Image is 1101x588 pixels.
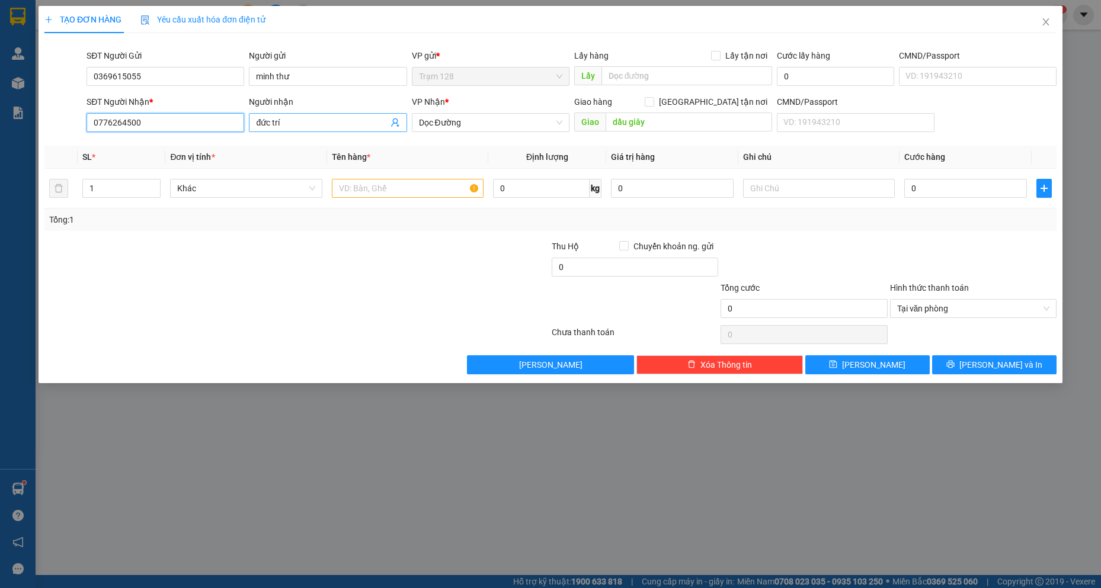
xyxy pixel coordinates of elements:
[249,49,407,62] div: Người gửi
[721,49,772,62] span: Lấy tận nơi
[1036,179,1052,198] button: plus
[1041,17,1051,27] span: close
[177,179,315,197] span: Khác
[412,49,569,62] div: VP gửi
[805,355,930,374] button: save[PERSON_NAME]
[904,152,945,162] span: Cước hàng
[574,66,601,85] span: Lấy
[946,360,955,369] span: printer
[932,355,1057,374] button: printer[PERSON_NAME] và In
[897,300,1049,317] span: Tại văn phòng
[636,355,803,374] button: deleteXóa Thông tin
[49,213,425,226] div: Tổng: 1
[959,358,1042,371] span: [PERSON_NAME] và In
[829,360,837,369] span: save
[590,179,601,198] span: kg
[743,179,895,198] input: Ghi Chú
[550,326,719,346] div: Chưa thanh toán
[332,152,370,162] span: Tên hàng
[249,95,407,108] div: Người nhận
[574,51,609,60] span: Lấy hàng
[332,179,484,198] input: VD: Bàn, Ghế
[526,152,568,162] span: Định lượng
[170,152,215,162] span: Đơn vị tính
[519,358,582,371] span: [PERSON_NAME]
[140,15,150,25] img: icon
[419,68,562,85] span: Trạm 128
[611,152,655,162] span: Giá trị hàng
[140,15,265,24] span: Yêu cầu xuất hóa đơn điện tử
[1029,6,1062,39] button: Close
[777,51,830,60] label: Cước lấy hàng
[44,15,53,24] span: plus
[611,179,734,198] input: 0
[87,49,244,62] div: SĐT Người Gửi
[87,95,244,108] div: SĐT Người Nhận
[467,355,633,374] button: [PERSON_NAME]
[412,97,445,107] span: VP Nhận
[44,15,121,24] span: TẠO ĐƠN HÀNG
[601,66,773,85] input: Dọc đường
[777,95,934,108] div: CMND/Passport
[700,358,752,371] span: Xóa Thông tin
[721,283,760,293] span: Tổng cước
[82,152,92,162] span: SL
[574,97,612,107] span: Giao hàng
[899,49,1057,62] div: CMND/Passport
[574,113,606,131] span: Giao
[654,95,772,108] span: [GEOGRAPHIC_DATA] tận nơi
[419,114,562,131] span: Dọc Đường
[1037,184,1051,193] span: plus
[842,358,905,371] span: [PERSON_NAME]
[391,118,400,127] span: user-add
[687,360,696,369] span: delete
[606,113,773,131] input: Dọc đường
[49,179,68,198] button: delete
[777,67,894,86] input: Cước lấy hàng
[552,242,579,251] span: Thu Hộ
[890,283,969,293] label: Hình thức thanh toán
[629,240,718,253] span: Chuyển khoản ng. gửi
[738,146,900,169] th: Ghi chú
